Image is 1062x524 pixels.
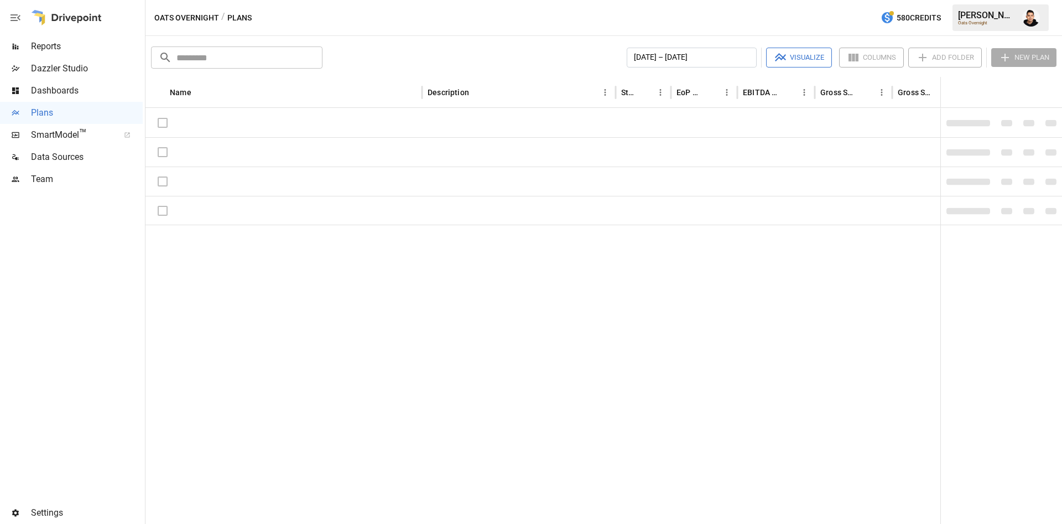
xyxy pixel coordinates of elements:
[839,48,904,68] button: Columns
[704,85,719,100] button: Sort
[876,8,945,28] button: 580Credits
[31,173,143,186] span: Team
[192,85,208,100] button: Sort
[958,10,1016,20] div: [PERSON_NAME]
[796,85,812,100] button: EBITDA Margin column menu
[597,85,613,100] button: Description column menu
[898,88,935,97] div: Gross Sales: DTC Online
[1022,9,1040,27] img: Francisco Sanchez
[31,62,143,75] span: Dazzler Studio
[31,128,112,142] span: SmartModel
[766,48,832,68] button: Visualize
[991,48,1056,67] button: New Plan
[428,88,469,97] div: Description
[31,506,143,520] span: Settings
[874,85,889,100] button: Gross Sales column menu
[621,88,636,97] div: Status
[470,85,486,100] button: Sort
[858,85,874,100] button: Sort
[1016,2,1047,33] button: Francisco Sanchez
[653,85,668,100] button: Status column menu
[936,85,951,100] button: Sort
[637,85,653,100] button: Sort
[31,84,143,97] span: Dashboards
[31,106,143,120] span: Plans
[719,85,735,100] button: EoP Cash column menu
[820,88,857,97] div: Gross Sales
[31,151,143,164] span: Data Sources
[627,48,757,68] button: [DATE] – [DATE]
[676,88,702,97] div: EoP Cash
[170,88,191,97] div: Name
[897,11,941,25] span: 580 Credits
[958,20,1016,25] div: Oats Overnight
[743,88,780,97] div: EBITDA Margin
[154,11,219,25] button: Oats Overnight
[79,127,87,141] span: ™
[31,40,143,53] span: Reports
[781,85,796,100] button: Sort
[1047,85,1062,100] button: Sort
[908,48,982,68] button: Add Folder
[221,11,225,25] div: /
